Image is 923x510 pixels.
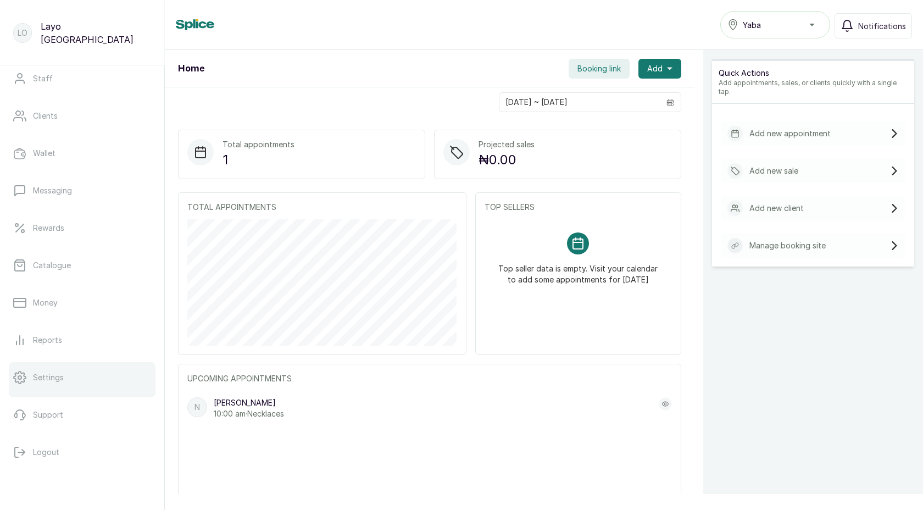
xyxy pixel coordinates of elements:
a: Clients [9,101,155,131]
p: Rewards [33,223,64,234]
p: Logout [33,447,59,458]
span: Add [647,63,663,74]
h1: Home [178,62,204,75]
p: ₦0.00 [479,150,535,170]
span: Notifications [858,20,906,32]
p: LO [18,27,27,38]
p: TOP SELLERS [485,202,672,213]
p: N [194,402,200,413]
p: 1 [223,150,294,170]
a: Wallet [9,138,155,169]
a: Money [9,287,155,318]
p: Messaging [33,185,72,196]
p: Support [33,409,63,420]
a: Catalogue [9,250,155,281]
p: Projected sales [479,139,535,150]
a: Messaging [9,175,155,206]
p: Add new sale [749,165,798,176]
p: [PERSON_NAME] [214,397,284,408]
p: Catalogue [33,260,71,271]
p: Wallet [33,148,55,159]
p: Quick Actions [719,68,908,79]
p: Add appointments, sales, or clients quickly with a single tap. [719,79,908,96]
p: Top seller data is empty. Visit your calendar to add some appointments for [DATE] [498,254,659,285]
p: Total appointments [223,139,294,150]
button: Yaba [720,11,830,38]
p: TOTAL APPOINTMENTS [187,202,457,213]
p: Manage booking site [749,240,826,251]
input: Select date [499,93,660,112]
p: Add new client [749,203,804,214]
a: Staff [9,63,155,94]
p: Money [33,297,58,308]
p: 10:00 am · Necklaces [214,408,284,419]
svg: calendar [666,98,674,106]
p: Layo [GEOGRAPHIC_DATA] [41,20,151,46]
button: Add [638,59,681,79]
a: Settings [9,362,155,393]
a: Reports [9,325,155,356]
p: Reports [33,335,62,346]
button: Notifications [835,13,912,38]
p: UPCOMING APPOINTMENTS [187,373,672,384]
p: Staff [33,73,53,84]
a: Support [9,400,155,430]
p: Clients [33,110,58,121]
span: Booking link [577,63,621,74]
button: Booking link [569,59,630,79]
span: Yaba [743,19,761,31]
button: Logout [9,437,155,468]
p: Add new appointment [749,128,831,139]
p: Settings [33,372,64,383]
a: Rewards [9,213,155,243]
